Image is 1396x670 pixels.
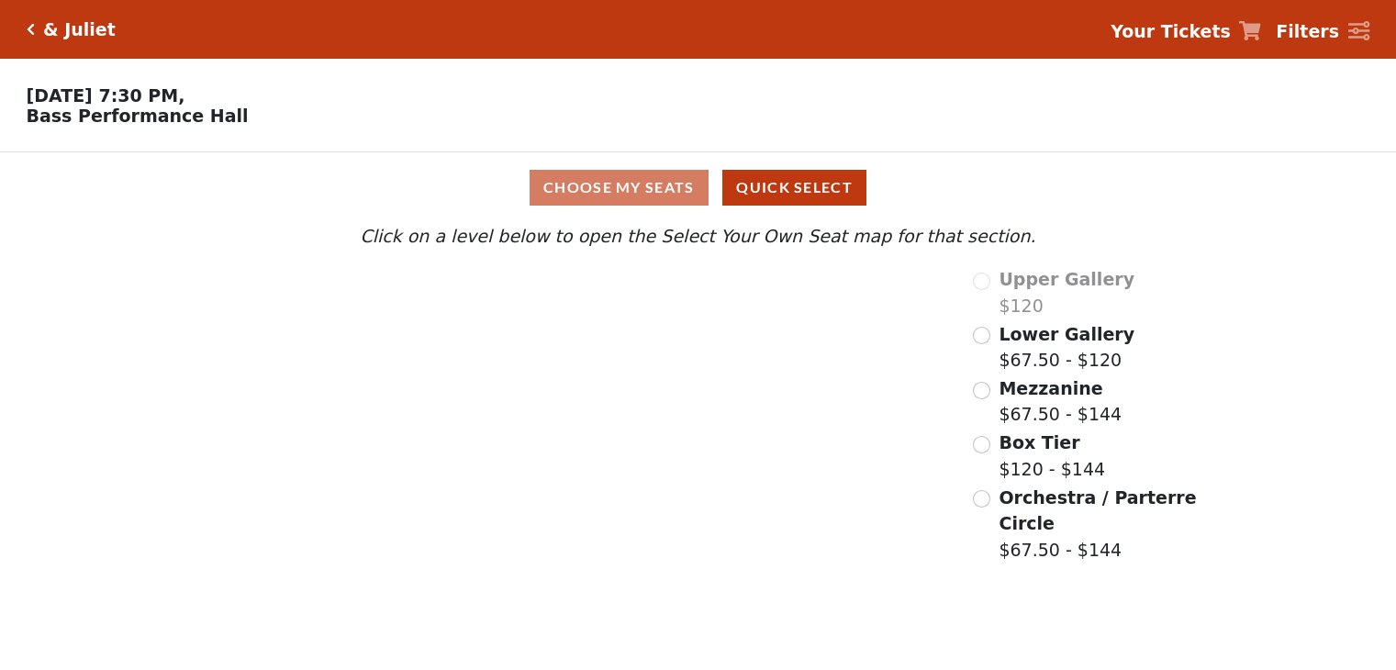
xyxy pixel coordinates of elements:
[999,321,1134,374] label: $67.50 - $120
[344,279,629,347] path: Upper Gallery - Seats Available: 0
[999,432,1079,452] span: Box Tier
[999,485,1199,564] label: $67.50 - $144
[1276,18,1369,45] a: Filters
[722,170,866,206] button: Quick Select
[1111,18,1261,45] a: Your Tickets
[27,23,35,36] a: Click here to go back to filters
[999,324,1134,344] span: Lower Gallery
[999,269,1134,289] span: Upper Gallery
[999,378,1102,398] span: Mezzanine
[43,19,116,40] h5: & Juliet
[1276,21,1339,41] strong: Filters
[999,375,1122,428] label: $67.50 - $144
[999,487,1196,534] span: Orchestra / Parterre Circle
[367,335,667,430] path: Lower Gallery - Seats Available: 131
[999,430,1105,482] label: $120 - $144
[1111,21,1231,41] strong: Your Tickets
[187,223,1208,250] p: Click on a level below to open the Select Your Own Seat map for that section.
[999,266,1134,318] label: $120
